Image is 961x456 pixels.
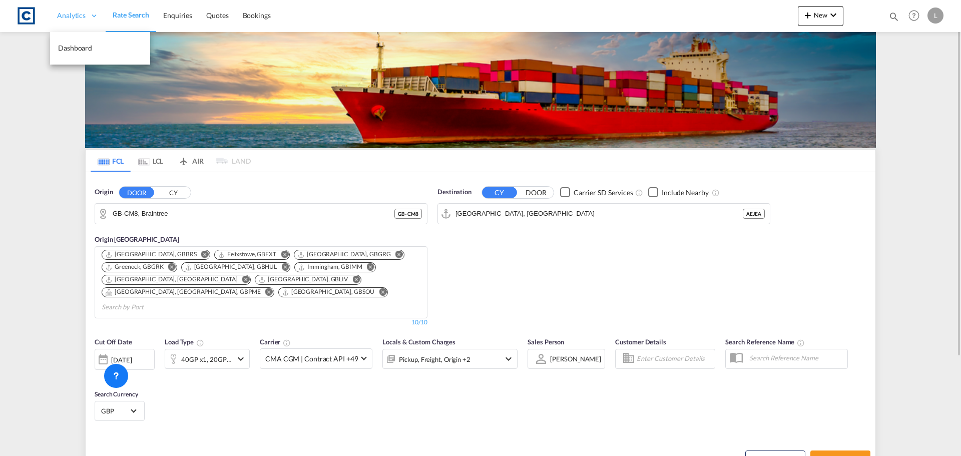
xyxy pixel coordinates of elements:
div: Bristol, GBBRS [105,250,197,259]
span: Rate Search [113,11,149,19]
div: Pickup Freight Origin Origin Custom Factory Stuffingicon-chevron-down [382,349,518,369]
md-icon: icon-airplane [178,155,190,163]
button: DOOR [519,187,554,198]
md-datepicker: Select [95,368,102,382]
div: Liverpool, GBLIV [258,275,348,284]
div: Press delete to remove this chip. [297,250,393,259]
div: Press delete to remove this chip. [298,263,364,271]
div: Felixstowe, GBFXT [218,250,276,259]
div: London Gateway Port, GBLGP [105,275,237,284]
button: Remove [274,250,289,260]
input: Enter Customer Details [637,351,712,366]
md-icon: Unchecked: Ignores neighbouring ports when fetching rates.Checked : Includes neighbouring ports w... [712,189,720,197]
button: icon-plus 400-fgNewicon-chevron-down [798,6,843,26]
input: Search Reference Name [744,350,847,365]
md-icon: Unchecked: Search for CY (Container Yard) services for all selected carriers.Checked : Search for... [635,189,643,197]
md-icon: icon-chevron-down [503,353,515,365]
input: Search by Port [102,299,197,315]
div: Press delete to remove this chip. [218,250,278,259]
span: Analytics [57,11,86,21]
img: 1fdb9190129311efbfaf67cbb4249bed.jpeg [15,5,38,27]
span: Destination [437,187,471,197]
span: Locals & Custom Charges [382,338,455,346]
div: Carrier SD Services [574,188,633,198]
button: Remove [360,263,375,273]
span: Carrier [260,338,291,346]
span: CMA CGM | Contract API +49 [265,354,358,364]
span: New [802,11,839,19]
button: Remove [235,275,250,285]
input: Search by Port [455,206,743,221]
span: Quotes [206,11,228,20]
div: 40GP x1 20GP x1icon-chevron-down [165,349,250,369]
div: Portsmouth, HAM, GBPME [105,288,261,296]
div: 40GP x1 20GP x1 [181,352,232,366]
button: DOOR [119,187,154,198]
span: Cut Off Date [95,338,132,346]
div: Press delete to remove this chip. [105,263,166,271]
span: Origin [95,187,113,197]
md-select: Sales Person: Lauren Prentice [549,351,602,366]
div: Include Nearby [662,188,709,198]
button: Remove [389,250,404,260]
button: Remove [195,250,210,260]
md-input-container: GB-CM8, Braintree [95,204,427,224]
span: Origin [GEOGRAPHIC_DATA] [95,235,179,243]
div: Help [905,7,927,25]
button: Remove [275,263,290,273]
button: CY [156,187,191,198]
div: Press delete to remove this chip. [105,250,199,259]
span: GB - CM8 [398,210,418,217]
span: GBP [101,406,129,415]
md-pagination-wrapper: Use the left and right arrow keys to navigate between tabs [91,150,251,172]
span: Customer Details [615,338,666,346]
span: Bookings [243,11,271,20]
div: L [927,8,943,24]
md-icon: icon-chevron-down [235,353,247,365]
md-checkbox: Checkbox No Ink [648,187,709,198]
div: Southampton, GBSOU [282,288,375,296]
md-icon: icon-chevron-down [827,9,839,21]
span: Enquiries [163,11,192,20]
md-icon: The selected Trucker/Carrierwill be displayed in the rate results If the rates are from another f... [283,339,291,347]
button: Remove [259,288,274,298]
div: Press delete to remove this chip. [105,288,263,296]
a: Dashboard [50,32,150,65]
span: Load Type [165,338,204,346]
span: Search Currency [95,390,138,398]
div: Immingham, GBIMM [298,263,362,271]
input: Search by Door [113,206,394,221]
img: LCL+%26+FCL+BACKGROUND.png [85,32,876,148]
div: Press delete to remove this chip. [258,275,350,284]
div: Hull, GBHUL [185,263,277,271]
button: CY [482,187,517,198]
div: Greenock, GBGRK [105,263,164,271]
div: 10/10 [411,318,427,327]
div: Press delete to remove this chip. [105,275,239,284]
div: Grangemouth, GBGRG [297,250,391,259]
div: AEJEA [743,209,765,219]
span: Search Reference Name [725,338,805,346]
md-icon: icon-magnify [888,11,899,22]
md-tab-item: LCL [131,150,171,172]
md-icon: icon-information-outline [196,339,204,347]
md-icon: icon-plus 400-fg [802,9,814,21]
md-tab-item: AIR [171,150,211,172]
div: Pickup Freight Origin Origin Custom Factory Stuffing [399,352,470,366]
span: Dashboard [58,44,92,52]
md-icon: Your search will be saved by the below given name [797,339,805,347]
button: Remove [346,275,361,285]
button: Remove [162,263,177,273]
md-tab-item: FCL [91,150,131,172]
md-input-container: Jebel Ali, AEJEA [438,204,770,224]
div: Press delete to remove this chip. [282,288,377,296]
md-checkbox: Checkbox No Ink [560,187,633,198]
md-chips-wrap: Chips container. Use arrow keys to select chips. [100,247,422,315]
div: [DATE] [111,355,132,364]
div: Press delete to remove this chip. [185,263,279,271]
span: Sales Person [528,338,564,346]
div: [DATE] [95,349,155,370]
button: Remove [372,288,387,298]
div: [PERSON_NAME] [550,355,601,363]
